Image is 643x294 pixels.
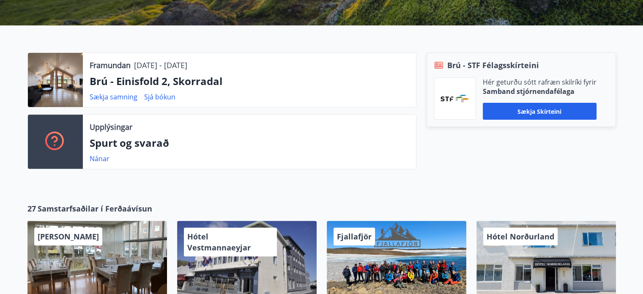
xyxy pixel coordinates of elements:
[134,60,187,71] p: [DATE] - [DATE]
[447,60,539,71] span: Brú - STF Félagsskírteini
[38,203,152,214] span: Samstarfsaðilar í Ferðaávísun
[144,92,175,102] a: Sjá bókun
[487,231,554,242] span: Hótel Norðurland
[90,92,137,102] a: Sækja samning
[483,103,596,120] button: Sækja skírteini
[90,136,409,150] p: Spurt og svarað
[441,95,469,102] img: vjCaq2fThgY3EUYqSgpjEiBg6WP39ov69hlhuPVN.png
[90,60,131,71] p: Framundan
[90,121,132,132] p: Upplýsingar
[483,77,596,87] p: Hér geturðu sótt rafræn skilríki fyrir
[187,231,251,253] span: Hótel Vestmannaeyjar
[38,231,99,242] span: [PERSON_NAME]
[27,203,36,214] span: 27
[337,231,372,242] span: Fjallafjör
[483,87,596,96] p: Samband stjórnendafélaga
[90,74,409,88] p: Brú - Einisfold 2, Skorradal
[90,154,109,163] a: Nánar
